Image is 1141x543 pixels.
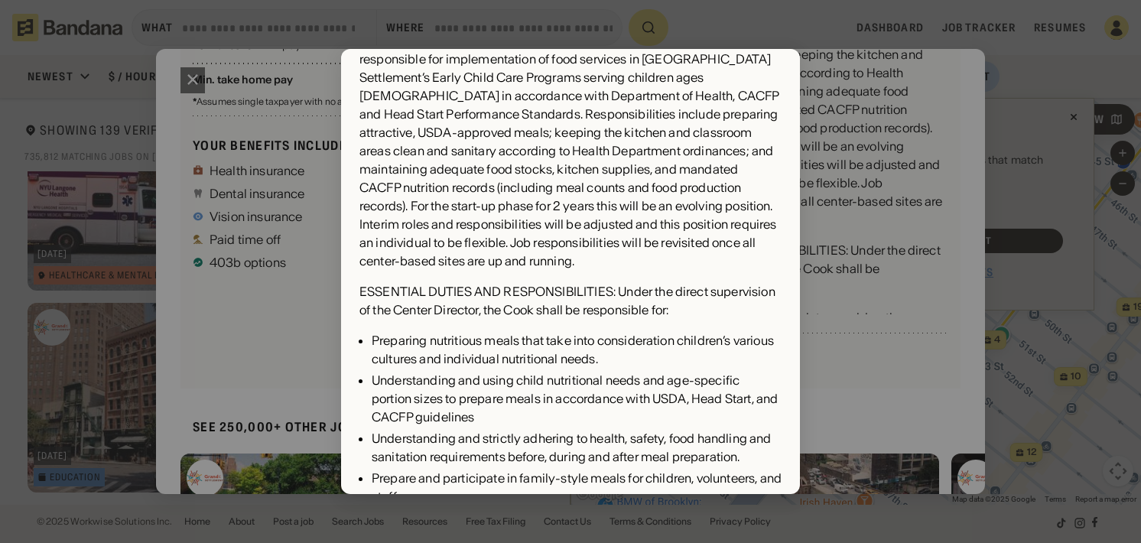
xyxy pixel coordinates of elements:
div: Understanding and using child nutritional needs and age-specific portion sizes to prepare meals i... [372,371,782,426]
div: Prepare and participate in family-style meals for children, volunteers, and staff. [372,469,782,506]
div: ESSENTIAL DUTIES AND RESPONSIBILITIES: Under the direct supervision of the Center Director, the C... [359,282,782,319]
div: Preparing nutritious meals that take into consideration children’s various cultures and individua... [372,331,782,368]
div: **Overview and Responsibilities ** ** **The [PERSON_NAME] is responsible for implementation of fo... [359,31,782,270]
div: Understanding and strictly adhering to health, safety, food handling and sanitation requirements ... [372,429,782,466]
